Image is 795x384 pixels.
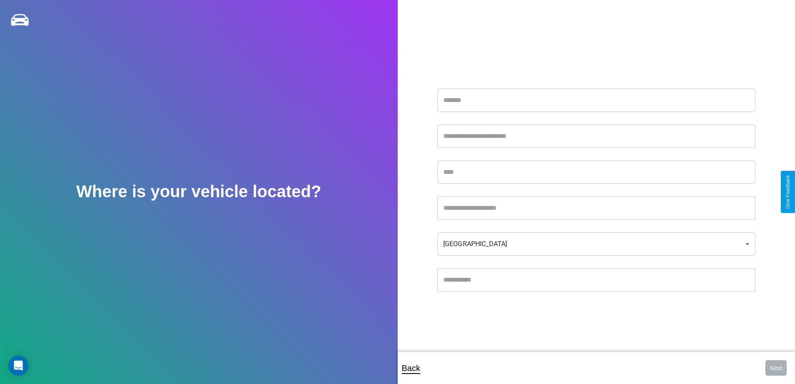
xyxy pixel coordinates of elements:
[785,175,791,209] div: Give Feedback
[765,360,787,376] button: Next
[402,361,420,376] p: Back
[76,182,321,201] h2: Where is your vehicle located?
[8,356,28,376] div: Open Intercom Messenger
[437,232,755,256] div: [GEOGRAPHIC_DATA]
